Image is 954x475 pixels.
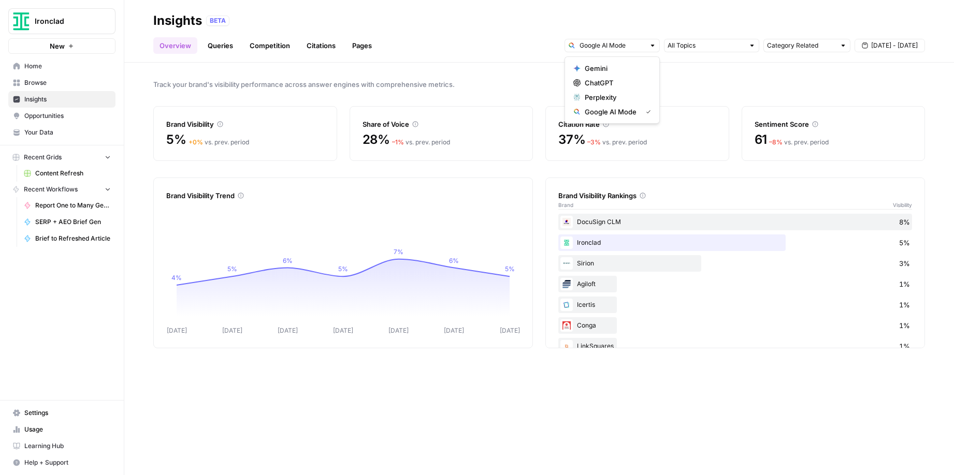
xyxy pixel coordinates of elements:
[560,299,573,311] img: itx2cnul82pu1sysyqwfj2007cqt
[8,58,115,75] a: Home
[8,91,115,108] a: Insights
[153,12,202,29] div: Insights
[560,319,573,332] img: m3dkafccayqy3rmiis8gonylk8i1
[394,248,403,256] tspan: 7%
[24,425,111,434] span: Usage
[8,38,115,54] button: New
[227,265,237,273] tspan: 5%
[8,124,115,141] a: Your Data
[558,214,912,230] div: DocuSign CLM
[871,41,918,50] span: [DATE] - [DATE]
[560,278,573,290] img: pvbc5e4ua90ali5aebi2l4v58m89
[769,138,829,147] div: vs. prev. period
[505,265,515,273] tspan: 5%
[899,258,910,269] span: 3%
[558,234,912,251] div: Ironclad
[35,217,111,227] span: SERP + AEO Brief Gen
[560,257,573,270] img: dbkqft2vwez47ombc08qf620j0rj
[283,257,293,264] tspan: 6%
[19,197,115,214] a: Report One to Many Generator
[8,438,115,454] a: Learning Hub
[24,185,78,194] span: Recent Workflows
[19,165,115,182] a: Content Refresh
[24,78,111,87] span: Browse
[166,131,186,148] span: 5%
[585,78,647,88] span: ChatGPT
[153,37,197,54] a: Overview
[278,326,298,334] tspan: [DATE]
[500,326,520,334] tspan: [DATE]
[855,39,925,52] button: [DATE] - [DATE]
[560,216,573,228] img: 3tdbqfgeh825oo8dhwsht0o5zsi9
[189,138,249,147] div: vs. prev. period
[585,107,638,117] span: Google AI Mode
[206,16,229,26] div: BETA
[899,320,910,331] span: 1%
[558,255,912,272] div: Sirion
[201,37,239,54] a: Queries
[189,138,203,146] span: + 0 %
[243,37,296,54] a: Competition
[363,119,521,129] div: Share of Voice
[893,201,912,209] span: Visibility
[558,296,912,313] div: Icertis
[8,454,115,471] button: Help + Support
[24,62,111,71] span: Home
[338,265,348,273] tspan: 5%
[24,95,111,104] span: Insights
[363,131,390,148] span: 28%
[558,201,573,209] span: Brand
[668,40,744,51] input: All Topics
[388,326,409,334] tspan: [DATE]
[769,138,783,146] span: – 8 %
[24,111,111,121] span: Opportunities
[50,41,65,51] span: New
[899,217,910,227] span: 8%
[19,230,115,247] a: Brief to Refreshed Article
[24,441,111,451] span: Learning Hub
[24,458,111,467] span: Help + Support
[300,37,342,54] a: Citations
[8,150,115,165] button: Recent Grids
[755,131,768,148] span: 61
[24,153,62,162] span: Recent Grids
[558,338,912,354] div: LinkSquares
[580,40,645,51] input: Google AI Mode
[35,234,111,243] span: Brief to Refreshed Article
[899,237,910,248] span: 5%
[222,326,242,334] tspan: [DATE]
[560,236,573,249] img: 0qc88aitsfr0m4xmpxfocovkkx8i
[560,340,573,352] img: q0dsrjl6enux895t4ali37xwv850
[585,63,647,73] span: Gemini
[899,279,910,289] span: 1%
[8,421,115,438] a: Usage
[166,190,520,201] div: Brand Visibility Trend
[585,92,647,102] span: Perplexity
[167,326,187,334] tspan: [DATE]
[558,119,716,129] div: Citation Rate
[899,300,910,310] span: 1%
[587,138,601,146] span: – 3 %
[558,317,912,334] div: Conga
[24,128,111,137] span: Your Data
[346,37,378,54] a: Pages
[767,40,835,51] input: Category Related
[35,16,97,26] span: Ironclad
[587,138,647,147] div: vs. prev. period
[8,75,115,91] a: Browse
[8,405,115,421] a: Settings
[558,276,912,292] div: Agiloft
[12,12,31,31] img: Ironclad Logo
[35,169,111,178] span: Content Refresh
[333,326,353,334] tspan: [DATE]
[444,326,464,334] tspan: [DATE]
[171,274,182,281] tspan: 4%
[392,138,404,146] span: – 1 %
[449,257,459,264] tspan: 6%
[8,182,115,197] button: Recent Workflows
[392,138,450,147] div: vs. prev. period
[24,408,111,418] span: Settings
[558,131,585,148] span: 37%
[8,108,115,124] a: Opportunities
[899,341,910,351] span: 1%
